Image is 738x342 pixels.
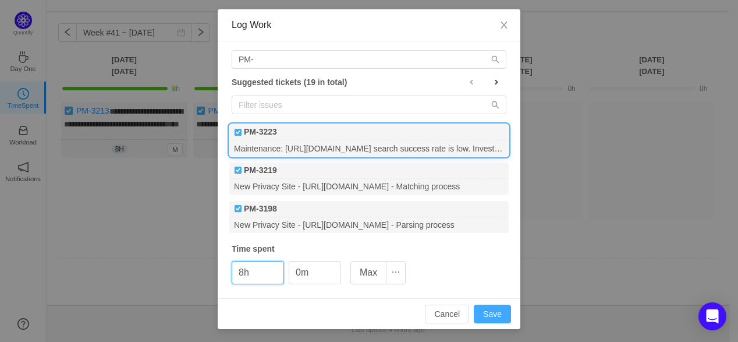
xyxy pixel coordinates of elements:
[232,75,506,90] div: Suggested tickets (19 in total)
[232,243,506,255] div: Time spent
[244,203,277,215] b: PM-3198
[234,205,242,213] img: 10738
[491,55,499,64] i: icon: search
[698,302,726,330] div: Open Intercom Messenger
[425,305,469,323] button: Cancel
[234,166,242,174] img: 10738
[234,128,242,136] img: 10738
[499,20,509,30] i: icon: close
[232,96,506,114] input: Filter issues
[474,305,511,323] button: Save
[350,261,386,284] button: Max
[386,261,406,284] button: icon: ellipsis
[244,164,277,177] b: PM-3219
[488,9,520,42] button: Close
[229,179,509,195] div: New Privacy Site - [URL][DOMAIN_NAME] - Matching process
[232,19,506,31] div: Log Work
[232,50,506,69] input: Search
[244,126,277,138] b: PM-3223
[229,217,509,233] div: New Privacy Site - [URL][DOMAIN_NAME] - Parsing process
[229,140,509,156] div: Maintenance: [URL][DOMAIN_NAME] search success rate is low. Investigate & fix.
[491,101,499,109] i: icon: search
